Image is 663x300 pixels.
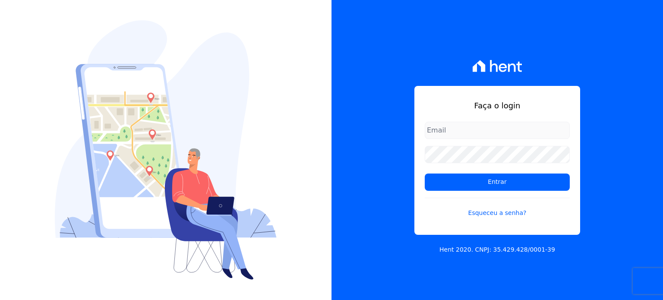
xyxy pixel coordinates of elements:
[425,198,570,218] a: Esqueceu a senha?
[425,100,570,111] h1: Faça o login
[439,245,555,254] p: Hent 2020. CNPJ: 35.429.428/0001-39
[55,20,277,280] img: Login
[425,122,570,139] input: Email
[425,174,570,191] input: Entrar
